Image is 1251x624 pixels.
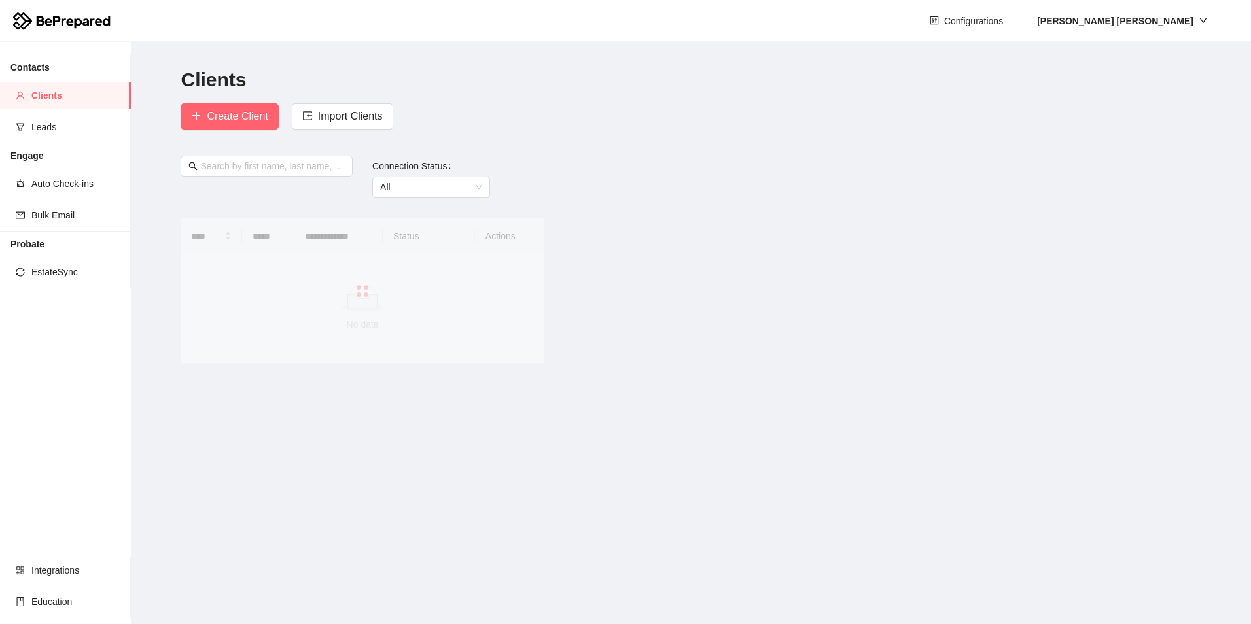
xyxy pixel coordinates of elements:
[380,177,482,197] span: All
[31,259,120,285] span: EstateSync
[16,122,25,131] span: funnel-plot
[10,62,50,73] strong: Contacts
[31,171,120,197] span: Auto Check-ins
[200,159,345,173] input: Search by first name, last name, email or mobile number
[372,156,456,177] label: Connection Status
[31,589,120,615] span: Education
[181,103,278,130] button: plusCreate Client
[31,114,120,140] span: Leads
[181,67,1201,94] h2: Clients
[1037,16,1193,26] strong: [PERSON_NAME] [PERSON_NAME]
[16,268,25,277] span: sync
[31,557,120,583] span: Integrations
[16,179,25,188] span: alert
[292,103,393,130] button: importImport Clients
[31,202,120,228] span: Bulk Email
[302,111,313,123] span: import
[16,211,25,220] span: mail
[16,566,25,575] span: appstore-add
[1199,16,1208,25] span: down
[16,597,25,606] span: book
[10,239,44,249] strong: Probate
[944,14,1003,28] span: Configurations
[31,82,120,109] span: Clients
[188,162,198,171] span: search
[919,10,1013,31] button: controlConfigurations
[1027,10,1218,31] button: [PERSON_NAME] [PERSON_NAME]
[191,111,202,123] span: plus
[207,108,268,124] span: Create Client
[318,108,383,124] span: Import Clients
[16,91,25,100] span: user
[930,16,939,26] span: control
[10,150,44,161] strong: Engage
